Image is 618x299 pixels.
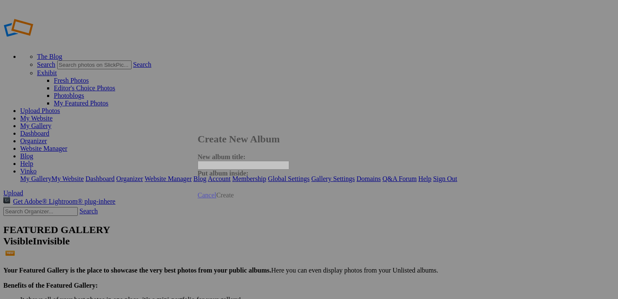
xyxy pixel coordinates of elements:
span: Create [216,191,234,199]
a: Cancel [198,191,216,199]
strong: New album title: [198,153,246,160]
strong: Put album inside: [198,170,248,177]
h2: Create New Album [198,134,420,145]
